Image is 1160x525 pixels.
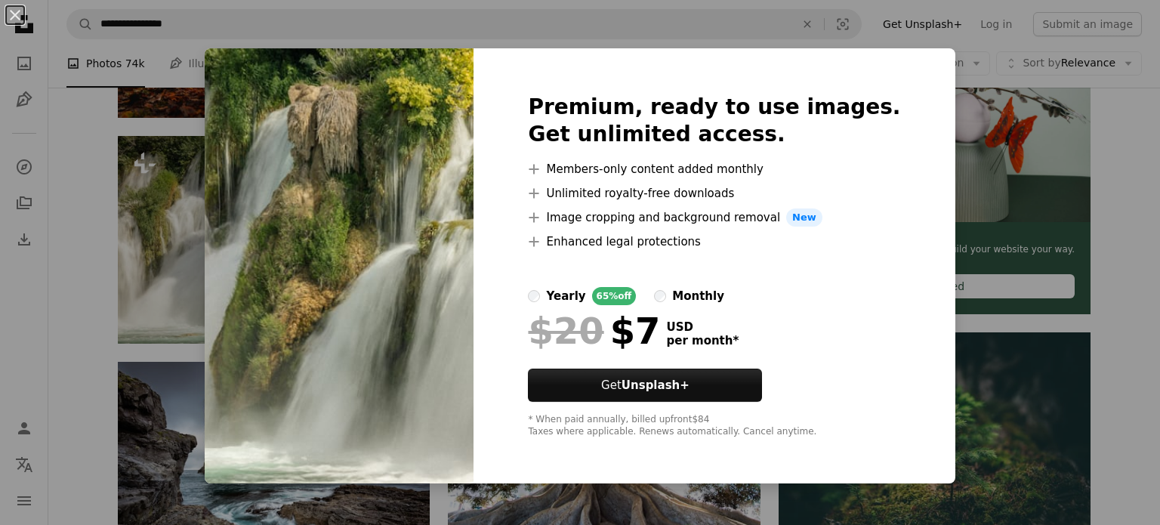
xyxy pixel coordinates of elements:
span: $20 [528,311,603,351]
li: Unlimited royalty-free downloads [528,184,900,202]
div: * When paid annually, billed upfront $84 Taxes where applicable. Renews automatically. Cancel any... [528,414,900,438]
input: yearly65%off [528,290,540,302]
button: GetUnsplash+ [528,369,762,402]
div: 65% off [592,287,637,305]
img: premium_photo-1675448891094-0f3acc556fdb [205,48,474,483]
li: Image cropping and background removal [528,208,900,227]
h2: Premium, ready to use images. Get unlimited access. [528,94,900,148]
span: per month * [666,334,739,347]
span: New [786,208,822,227]
input: monthly [654,290,666,302]
li: Enhanced legal protections [528,233,900,251]
strong: Unsplash+ [622,378,690,392]
div: $7 [528,311,660,351]
span: USD [666,320,739,334]
div: yearly [546,287,585,305]
li: Members-only content added monthly [528,160,900,178]
div: monthly [672,287,724,305]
